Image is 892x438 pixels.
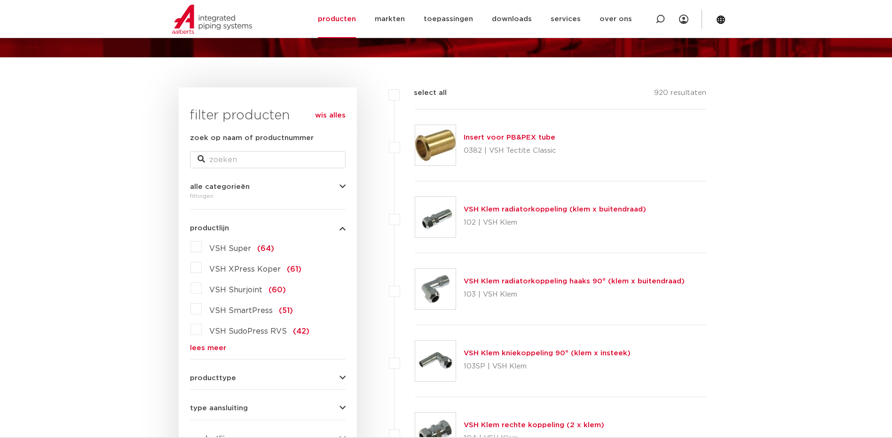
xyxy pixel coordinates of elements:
[415,125,456,165] img: Thumbnail for Insert voor PB&PEX tube
[190,225,229,232] span: productlijn
[293,328,309,335] span: (42)
[464,206,646,213] a: VSH Klem radiatorkoppeling (klem x buitendraad)
[464,143,556,158] p: 0382 | VSH Tectite Classic
[464,359,631,374] p: 103SP | VSH Klem
[209,286,262,294] span: VSH Shurjoint
[209,266,281,273] span: VSH XPress Koper
[209,245,251,252] span: VSH Super
[654,87,706,102] p: 920 resultaten
[257,245,274,252] span: (64)
[415,341,456,381] img: Thumbnail for VSH Klem kniekoppeling 90° (klem x insteek)
[268,286,286,294] span: (60)
[279,307,293,314] span: (51)
[415,269,456,309] img: Thumbnail for VSH Klem radiatorkoppeling haaks 90° (klem x buitendraad)
[464,134,555,141] a: Insert voor PB&PEX tube
[464,287,685,302] p: 103 | VSH Klem
[464,278,685,285] a: VSH Klem radiatorkoppeling haaks 90° (klem x buitendraad)
[190,344,346,352] a: lees meer
[464,215,646,230] p: 102 | VSH Klem
[464,422,604,429] a: VSH Klem rechte koppeling (2 x klem)
[415,197,456,237] img: Thumbnail for VSH Klem radiatorkoppeling (klem x buitendraad)
[190,183,346,190] button: alle categorieën
[209,307,273,314] span: VSH SmartPress
[190,151,346,168] input: zoeken
[464,350,631,357] a: VSH Klem kniekoppeling 90° (klem x insteek)
[209,328,287,335] span: VSH SudoPress RVS
[190,183,250,190] span: alle categorieën
[190,375,346,382] button: producttype
[287,266,301,273] span: (61)
[190,225,346,232] button: productlijn
[315,110,346,121] a: wis alles
[190,405,346,412] button: type aansluiting
[190,106,346,125] h3: filter producten
[190,190,346,202] div: fittingen
[400,87,447,99] label: select all
[190,375,236,382] span: producttype
[190,133,314,144] label: zoek op naam of productnummer
[190,405,248,412] span: type aansluiting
